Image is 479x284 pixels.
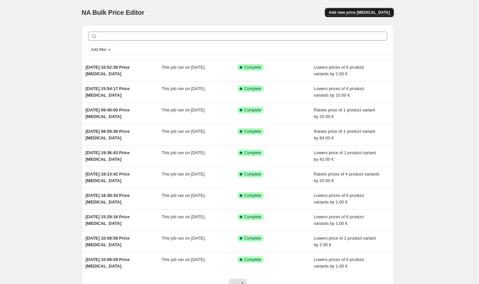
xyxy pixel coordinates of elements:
[244,150,261,155] span: Complete
[314,236,376,247] span: Lowers price of 1 product variant by 2.00 €
[244,65,261,70] span: Complete
[244,86,261,91] span: Complete
[162,107,206,112] span: This job ran on [DATE].
[162,214,206,219] span: This job ran on [DATE].
[85,214,130,226] span: [DATE] 15:29:16 Price [MEDICAL_DATA]
[162,129,206,134] span: This job ran on [DATE].
[314,107,375,119] span: Raises price of 1 product variant by 20.00 €
[314,86,364,98] span: Lowers prices of 4 product variants by 10.00 €
[85,236,130,247] span: [DATE] 10:08:59 Price [MEDICAL_DATA]
[314,150,376,162] span: Lowers price of 1 product variant by 42.00 €
[244,214,261,220] span: Complete
[88,46,114,54] button: Add filter
[244,129,261,134] span: Complete
[244,107,261,113] span: Complete
[314,129,375,140] span: Raises price of 1 product variant by 84.00 €
[162,150,206,155] span: This job ran on [DATE].
[162,236,206,241] span: This job ran on [DATE].
[162,86,206,91] span: This job ran on [DATE].
[85,172,130,183] span: [DATE] 19:13:42 Price [MEDICAL_DATA]
[244,193,261,198] span: Complete
[85,65,130,76] span: [DATE] 16:52:36 Price [MEDICAL_DATA]
[244,172,261,177] span: Complete
[162,257,206,262] span: This job ran on [DATE].
[162,172,206,177] span: This job ran on [DATE].
[85,107,130,119] span: [DATE] 09:40:00 Price [MEDICAL_DATA]
[244,257,261,262] span: Complete
[85,86,130,98] span: [DATE] 15:54:17 Price [MEDICAL_DATA]
[244,236,261,241] span: Complete
[314,193,364,204] span: Lowers prices of 6 product variants by 1.00 €
[85,129,130,140] span: [DATE] 08:59:36 Price [MEDICAL_DATA]
[85,193,130,204] span: [DATE] 18:38:34 Price [MEDICAL_DATA]
[162,193,206,198] span: This job ran on [DATE].
[85,150,130,162] span: [DATE] 19:36:43 Price [MEDICAL_DATA]
[325,8,394,17] button: Add new price [MEDICAL_DATA]
[85,257,130,269] span: [DATE] 10:08:59 Price [MEDICAL_DATA]
[314,65,364,76] span: Lowers prices of 6 product variants by 2.00 €
[314,257,364,269] span: Lowers prices of 6 product variants by 1.00 €
[314,214,364,226] span: Lowers prices of 6 product variants by 1.00 €
[162,65,206,70] span: This job ran on [DATE].
[91,47,107,52] span: Add filter
[314,172,379,183] span: Raises prices of 4 product variants by 20.00 €
[82,9,144,16] span: NA Bulk Price Editor
[329,10,390,15] span: Add new price [MEDICAL_DATA]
